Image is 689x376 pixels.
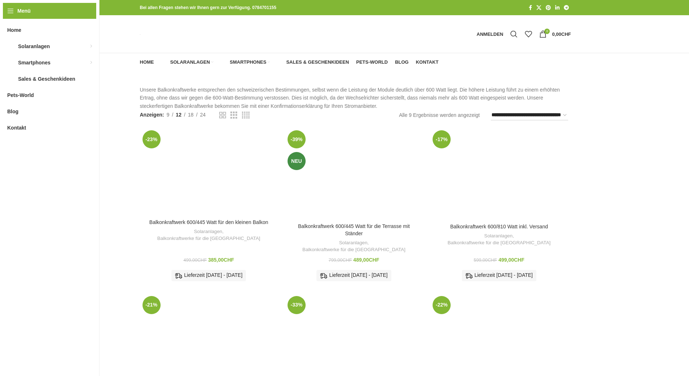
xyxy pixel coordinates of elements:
[562,3,571,13] a: Telegram Social Link
[288,152,306,170] span: Neu
[242,111,250,120] a: Rasteransicht 4
[285,128,423,220] a: Balkonkraftwerk 600/445 Watt für die Terrasse mit Ständer
[161,59,168,66] img: Solaranlagen
[176,112,182,118] span: 12
[339,240,367,246] a: Solaranlagen
[498,257,524,263] bdi: 499,00
[200,112,206,118] span: 24
[536,27,574,41] a: 0 0,00CHF
[544,3,553,13] a: Pinterest Social Link
[462,270,536,281] div: Lieferzeit [DATE] - [DATE]
[197,111,208,119] a: 24
[434,233,564,246] div: ,
[18,72,75,85] span: Sales & Geschenkideen
[136,55,442,69] div: Hauptnavigation
[173,111,184,119] a: 12
[395,55,409,69] a: Blog
[230,59,266,65] span: Smartphones
[144,228,274,242] div: ,
[186,111,196,119] a: 18
[224,257,234,263] span: CHF
[521,27,536,41] div: Meine Wunschliste
[140,128,278,216] a: Balkonkraftwerk 600/445 Watt für den kleinen Balkon
[302,246,405,253] a: Balkonkraftwerke für die [GEOGRAPHIC_DATA]
[140,55,154,69] a: Home
[164,111,172,119] a: 9
[140,86,571,110] p: Unsere Balkonkraftwerke entsprechen den schweizerischen Bestimmungen, selbst wenn die Leistung de...
[416,59,439,65] span: Kontakt
[369,257,379,263] span: CHF
[7,105,18,118] span: Blog
[221,59,227,66] img: Smartphones
[534,3,544,13] a: X Social Link
[140,59,154,65] span: Home
[288,296,306,314] span: -33%
[416,55,439,69] a: Kontakt
[277,55,349,69] a: Sales & Geschenkideen
[7,59,14,66] img: Smartphones
[140,111,164,119] span: Anzeigen
[277,59,284,66] img: Sales & Geschenkideen
[161,55,214,69] a: Solaranlagen
[544,29,550,34] span: 0
[353,257,379,263] bdi: 489,00
[149,219,268,225] a: Balkonkraftwerk 600/445 Watt für den kleinen Balkon
[171,270,246,281] div: Lieferzeit [DATE] - [DATE]
[7,121,26,134] span: Kontakt
[221,55,270,69] a: Smartphones
[18,56,50,69] span: Smartphones
[7,75,14,83] img: Sales & Geschenkideen
[433,130,451,148] span: -17%
[183,258,207,263] bdi: 499,00
[399,111,480,119] p: Alle 9 Ergebnisse werden angezeigt
[553,3,562,13] a: LinkedIn Social Link
[188,112,194,118] span: 18
[514,257,524,263] span: CHF
[527,3,534,13] a: Facebook Social Link
[7,24,21,37] span: Home
[170,59,210,65] span: Solaranlagen
[356,55,388,69] a: Pets-World
[552,31,571,37] bdi: 0,00
[289,240,419,253] div: ,
[491,110,568,121] select: Shop-Reihenfolge
[356,59,388,65] span: Pets-World
[230,111,237,120] a: Rasteransicht 3
[143,296,161,314] span: -21%
[166,112,169,118] span: 9
[433,296,451,314] span: -22%
[473,27,507,41] a: Anmelden
[329,258,352,263] bdi: 799,00
[17,7,31,15] span: Menü
[430,128,568,220] a: Balkonkraftwerk 600/810 Watt inkl. Versand
[208,257,234,263] bdi: 385,00
[18,40,50,53] span: Solaranlagen
[197,258,207,263] span: CHF
[507,27,521,41] a: Suche
[316,270,391,281] div: Lieferzeit [DATE] - [DATE]
[157,235,260,242] a: Balkonkraftwerke für die [GEOGRAPHIC_DATA]
[286,59,349,65] span: Sales & Geschenkideen
[561,31,571,37] span: CHF
[7,43,14,50] img: Solaranlagen
[488,258,497,263] span: CHF
[395,59,409,65] span: Blog
[484,233,513,240] a: Solaranlagen
[450,224,548,229] a: Balkonkraftwerk 600/810 Watt inkl. Versand
[288,130,306,148] span: -39%
[477,32,503,37] span: Anmelden
[298,223,410,236] a: Balkonkraftwerk 600/445 Watt für die Terrasse mit Ständer
[343,258,352,263] span: CHF
[447,240,550,246] a: Balkonkraftwerke für die [GEOGRAPHIC_DATA]
[219,111,226,120] a: Rasteransicht 2
[7,89,34,102] span: Pets-World
[143,130,161,148] span: -23%
[474,258,497,263] bdi: 599,00
[194,228,222,235] a: Solaranlagen
[140,5,276,10] strong: Bei allen Fragen stehen wir Ihnen gern zur Verfügung. 0784701155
